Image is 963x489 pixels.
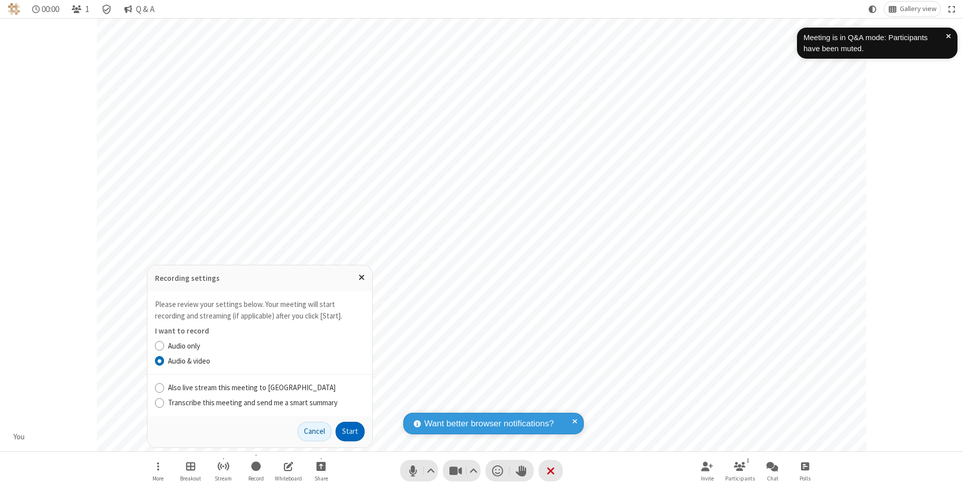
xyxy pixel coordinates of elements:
[273,456,303,485] button: Open shared whiteboard
[539,460,563,481] button: End or leave meeting
[725,456,755,485] button: Open participant list
[944,2,959,17] button: Fullscreen
[865,2,881,17] button: Using system theme
[725,475,755,481] span: Participants
[351,265,372,290] button: Close popover
[155,326,209,336] label: I want to record
[336,422,365,442] button: Start
[900,5,936,13] span: Gallery view
[168,397,365,409] label: Transcribe this meeting and send me a smart summary
[467,460,480,481] button: Video setting
[10,431,29,443] div: You
[443,460,480,481] button: Stop video (⌘+Shift+V)
[85,5,89,14] span: 1
[424,460,438,481] button: Audio settings
[42,5,59,14] span: 00:00
[701,475,714,481] span: Invite
[790,456,820,485] button: Open poll
[176,456,206,485] button: Manage Breakout Rooms
[692,456,722,485] button: Invite participants (⌘+Shift+I)
[884,2,940,17] button: Change layout
[168,382,365,394] label: Also live stream this meeting to [GEOGRAPHIC_DATA]
[424,417,554,430] span: Want better browser notifications?
[744,456,752,465] div: 1
[241,456,271,485] button: Record
[275,475,302,481] span: Whiteboard
[180,475,201,481] span: Breakout
[168,341,365,352] label: Audio only
[215,475,232,481] span: Stream
[314,475,328,481] span: Share
[400,460,438,481] button: Mute (⌘+Shift+A)
[143,456,173,485] button: Open menu
[510,460,534,481] button: Raise hand
[155,299,342,320] label: Please review your settings below. Your meeting will start recording and streaming (if applicable...
[306,456,336,485] button: Start sharing
[767,475,778,481] span: Chat
[155,273,220,283] label: Recording settings
[168,356,365,367] label: Audio & video
[248,475,264,481] span: Record
[757,456,787,485] button: Open chat
[28,2,64,17] div: Timer
[8,3,20,15] img: QA Selenium DO NOT DELETE OR CHANGE
[486,460,510,481] button: Send a reaction
[120,2,158,17] button: Q & A
[804,32,946,55] div: Meeting is in Q&A mode: Participants have been muted.
[97,2,116,17] div: Meeting details Encryption enabled
[799,475,811,481] span: Polls
[152,475,164,481] span: More
[67,2,93,17] button: Open participant list
[208,456,238,485] button: Start streaming
[136,5,154,14] span: Q & A
[297,422,332,442] button: Cancel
